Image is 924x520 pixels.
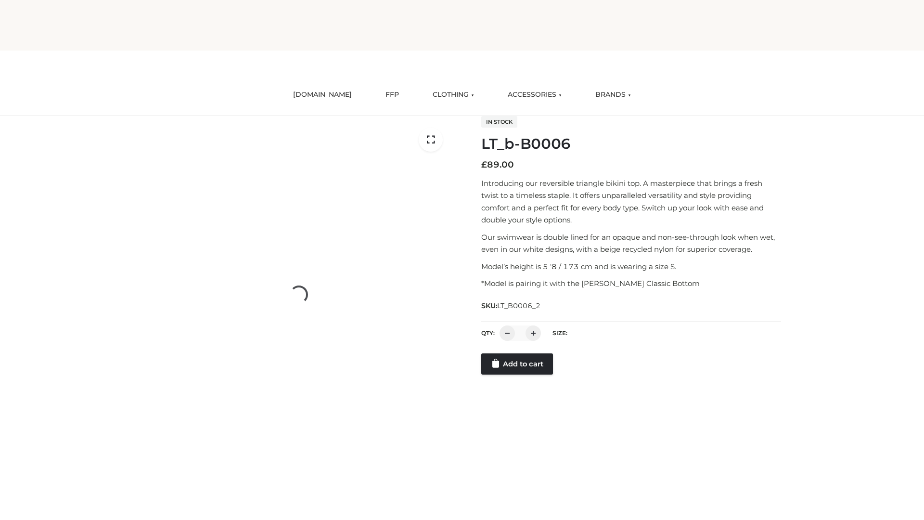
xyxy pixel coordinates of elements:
p: Model’s height is 5 ‘8 / 173 cm and is wearing a size S. [481,260,781,273]
label: QTY: [481,329,495,337]
a: FFP [378,84,406,105]
bdi: 89.00 [481,159,514,170]
a: BRANDS [588,84,638,105]
h1: LT_b-B0006 [481,135,781,153]
a: [DOMAIN_NAME] [286,84,359,105]
a: ACCESSORIES [500,84,569,105]
p: Our swimwear is double lined for an opaque and non-see-through look when wet, even in our white d... [481,231,781,256]
span: SKU: [481,300,541,312]
p: *Model is pairing it with the [PERSON_NAME] Classic Bottom [481,277,781,290]
a: Add to cart [481,353,553,375]
p: Introducing our reversible triangle bikini top. A masterpiece that brings a fresh twist to a time... [481,177,781,226]
span: £ [481,159,487,170]
span: In stock [481,116,517,128]
span: LT_B0006_2 [497,301,540,310]
label: Size: [552,329,567,337]
a: CLOTHING [425,84,481,105]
